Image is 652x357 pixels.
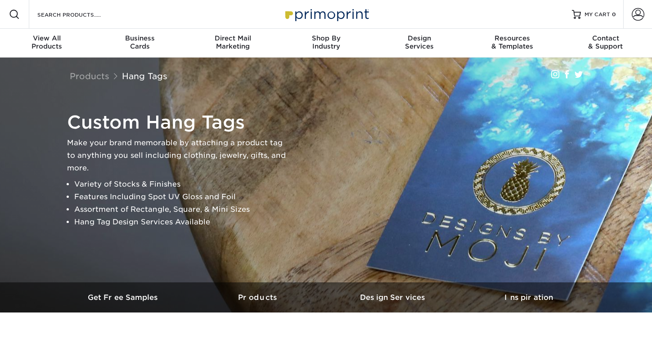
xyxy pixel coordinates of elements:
div: Industry [279,34,373,50]
li: Hang Tag Design Services Available [74,216,292,228]
a: Contact& Support [559,29,652,58]
a: Design Services [326,282,461,312]
a: DesignServices [373,29,466,58]
a: Inspiration [461,282,596,312]
a: BusinessCards [93,29,186,58]
h3: Get Free Samples [56,293,191,302]
span: 0 [612,11,616,18]
span: MY CART [585,11,610,18]
a: Products [70,71,109,81]
div: Marketing [186,34,279,50]
p: Make your brand memorable by attaching a product tag to anything you sell including clothing, jew... [67,137,292,174]
a: Products [191,282,326,312]
h1: Custom Hang Tags [67,112,292,133]
div: Services [373,34,466,50]
span: Resources [466,34,559,42]
a: Resources& Templates [466,29,559,58]
h3: Products [191,293,326,302]
input: SEARCH PRODUCTS..... [36,9,124,20]
h3: Inspiration [461,293,596,302]
div: Cards [93,34,186,50]
span: Direct Mail [186,34,279,42]
span: Business [93,34,186,42]
span: Shop By [279,34,373,42]
li: Variety of Stocks & Finishes [74,178,292,191]
h3: Design Services [326,293,461,302]
span: Contact [559,34,652,42]
li: Features Including Spot UV Gloss and Foil [74,191,292,203]
img: Primoprint [281,4,371,24]
a: Direct MailMarketing [186,29,279,58]
a: Shop ByIndustry [279,29,373,58]
li: Assortment of Rectangle, Square, & Mini Sizes [74,203,292,216]
a: Hang Tags [122,71,167,81]
div: & Support [559,34,652,50]
div: & Templates [466,34,559,50]
span: Design [373,34,466,42]
a: Get Free Samples [56,282,191,312]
